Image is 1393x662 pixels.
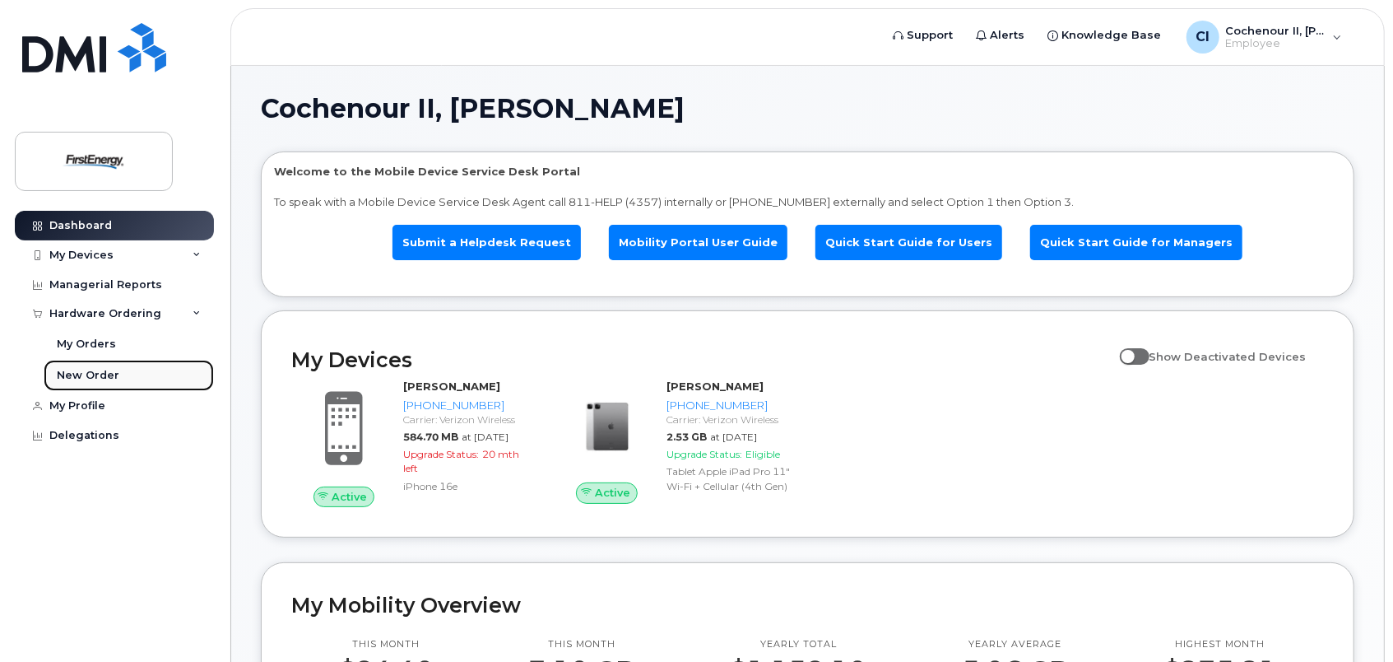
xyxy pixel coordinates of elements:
span: at [DATE] [462,431,508,443]
strong: [PERSON_NAME] [666,380,764,393]
span: Eligible [745,448,780,460]
a: Mobility Portal User Guide [609,225,787,260]
div: Carrier: Verizon Wireless [403,413,528,427]
div: Tablet Apple iPad Pro 11" Wi-Fi + Cellular (4th Gen) [666,464,792,492]
div: iPhone 16e [403,479,528,493]
span: 584.70 MB [403,431,458,443]
p: Welcome to the Mobile Device Service Desk Portal [274,164,1341,179]
span: 20 mth left [403,448,519,474]
span: Upgrade Status: [403,448,479,460]
img: image20231002-3703462-7tm9rn.jpeg [568,387,647,466]
h2: My Devices [291,347,1112,372]
a: Submit a Helpdesk Request [392,225,581,260]
a: Quick Start Guide for Users [815,225,1002,260]
p: Yearly total [731,638,867,651]
a: Active[PERSON_NAME][PHONE_NUMBER]Carrier: Verizon Wireless2.53 GBat [DATE]Upgrade Status:Eligible... [555,379,798,504]
span: Upgrade Status: [666,448,742,460]
h2: My Mobility Overview [291,593,1324,618]
span: 2.53 GB [666,431,707,443]
span: at [DATE] [710,431,757,443]
span: Show Deactivated Devices [1149,350,1307,363]
span: Active [595,485,630,501]
div: [PHONE_NUMBER] [403,398,528,413]
p: To speak with a Mobile Device Service Desk Agent call 811-HELP (4357) internally or [PHONE_NUMBER... [274,194,1341,210]
span: Cochenour II, [PERSON_NAME] [261,96,685,121]
p: This month [528,638,635,651]
a: Quick Start Guide for Managers [1030,225,1242,260]
div: [PHONE_NUMBER] [666,398,792,413]
p: This month [339,638,434,651]
span: Active [332,489,367,505]
a: Active[PERSON_NAME][PHONE_NUMBER]Carrier: Verizon Wireless584.70 MBat [DATE]Upgrade Status:20 mth... [291,379,535,507]
div: Carrier: Verizon Wireless [666,413,792,427]
strong: [PERSON_NAME] [403,380,500,393]
iframe: Messenger Launcher [1321,590,1381,650]
p: Highest month [1163,638,1276,651]
input: Show Deactivated Devices [1120,341,1133,354]
p: Yearly average [962,638,1069,651]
